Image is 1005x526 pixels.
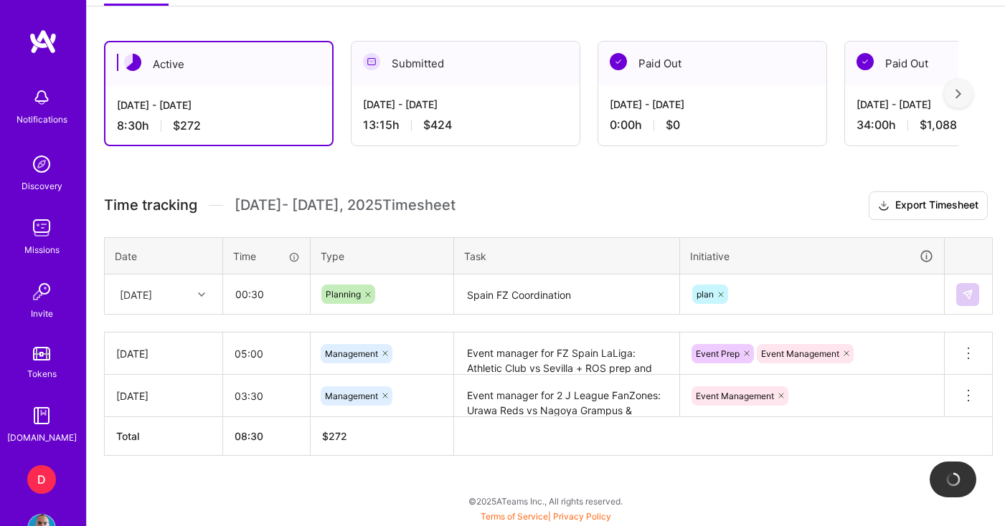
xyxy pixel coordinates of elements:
[27,214,56,242] img: teamwork
[233,249,300,264] div: Time
[454,237,680,274] th: Task
[224,275,309,313] input: HH:MM
[27,277,56,306] img: Invite
[857,53,874,70] img: Paid Out
[666,118,680,133] span: $0
[27,366,57,381] div: Tokens
[7,430,77,445] div: [DOMAIN_NAME]
[610,97,815,112] div: [DATE] - [DATE]
[697,289,714,300] span: plan
[124,54,141,71] img: Active
[22,178,62,193] div: Discovery
[116,388,211,403] div: [DATE]
[33,347,50,360] img: tokens
[24,242,60,257] div: Missions
[173,118,201,133] span: $272
[86,483,1005,519] div: © 2025 ATeams Inc., All rights reserved.
[325,348,378,359] span: Management
[351,42,580,85] div: Submitted
[27,83,56,112] img: bell
[598,42,826,85] div: Paid Out
[29,29,57,54] img: logo
[120,287,152,302] div: [DATE]
[31,306,53,321] div: Invite
[962,289,973,300] img: Submit
[423,118,452,133] span: $424
[198,291,205,298] i: icon Chevron
[24,465,60,494] a: D
[610,118,815,133] div: 0:00 h
[869,191,988,220] button: Export Timesheet
[105,417,223,456] th: Total
[920,118,957,133] span: $1,088
[325,391,378,401] span: Management
[456,276,678,314] textarea: Spain FZ Coordination
[456,376,678,416] textarea: Event manager for 2 J League FanZones: Urawa Reds vs Nagoya Grampus & Shonan Bellmare vs FC Tokyo
[610,53,627,70] img: Paid Out
[363,53,380,70] img: Submitted
[27,150,56,178] img: discovery
[104,196,197,214] span: Time tracking
[117,118,321,133] div: 8:30 h
[322,430,347,442] span: $ 272
[878,199,890,214] i: icon Download
[696,348,740,359] span: Event Prep
[27,401,56,430] img: guide book
[223,335,310,373] input: HH:MM
[105,42,332,86] div: Active
[481,511,611,522] span: |
[311,237,454,274] th: Type
[105,237,223,274] th: Date
[553,511,611,522] a: Privacy Policy
[223,417,311,456] th: 08:30
[116,346,211,361] div: [DATE]
[456,334,678,373] textarea: Event manager for FZ Spain LaLiga: Athletic Club vs Sevilla + ROS prep and activations
[690,248,934,264] div: Initiative
[956,89,961,99] img: right
[117,97,321,113] div: [DATE] - [DATE]
[16,112,67,127] div: Notifications
[696,391,774,401] span: Event Management
[761,348,839,359] span: Event Management
[956,283,981,306] div: null
[945,472,961,487] img: loading
[27,465,56,494] div: D
[363,118,568,133] div: 13:15 h
[235,196,456,214] span: [DATE] - [DATE] , 2025 Timesheet
[363,97,568,112] div: [DATE] - [DATE]
[326,289,361,300] span: Planning
[223,377,310,415] input: HH:MM
[481,511,548,522] a: Terms of Service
